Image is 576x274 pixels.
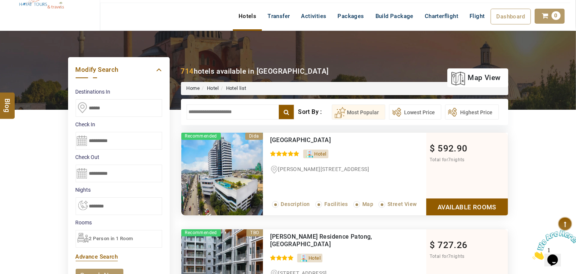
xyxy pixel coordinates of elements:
a: Build Package [370,9,419,24]
span: Street View [388,201,416,207]
a: 0 [535,9,565,24]
a: map view [451,70,500,86]
span: 2 Person in 1 Room [89,236,133,241]
span: Recommended [181,133,221,140]
span: Flight [470,13,485,20]
a: Flight [464,9,490,24]
a: Transfer [262,9,295,24]
span: Total for nights [430,157,465,162]
span: $ [430,240,435,250]
label: Destinations In [76,88,162,95]
div: TBO [246,229,263,236]
span: 0 [552,11,561,20]
span: 592.90 [438,143,467,154]
iframe: chat widget [529,227,576,263]
a: Hotels [233,9,262,24]
a: Packages [332,9,370,24]
img: 6LRum5e6_d2b5ca33bd970f64a6301fa75ae2eb22.png [181,133,263,215]
span: Charterflight [425,13,458,20]
span: 7 [448,254,451,259]
span: Hotel [315,151,327,157]
span: Hotel [309,255,321,261]
label: Check In [76,121,162,128]
div: Sort By : [298,104,331,120]
label: nights [76,186,162,194]
div: Bauman Residence Patong, Phuket [271,233,395,248]
span: Recommended [181,229,221,236]
div: Royal Phuket City Hotel [271,136,395,144]
button: Lowest Price [389,104,441,120]
a: [PERSON_NAME] Residence Patong, [GEOGRAPHIC_DATA] [271,233,372,248]
a: Advance Search [76,253,118,260]
b: 714 [181,67,194,76]
a: Hotel [207,85,219,91]
label: Rooms [76,219,162,226]
span: Total for nights [430,254,465,259]
span: [PERSON_NAME][STREET_ADDRESS] [278,166,369,172]
span: 727.26 [438,240,467,250]
div: hotels available in [GEOGRAPHIC_DATA] [181,66,329,76]
a: Charterflight [419,9,464,24]
a: Home [187,85,200,91]
a: Show Rooms [426,198,508,215]
span: Map [362,201,373,207]
a: Activities [296,9,332,24]
span: Blog [3,98,12,105]
button: Highest Price [445,104,499,120]
span: 7 [448,157,451,162]
span: Facilities [324,201,348,207]
button: Most Popular [332,104,385,120]
div: Dida [245,133,263,140]
li: Hotel list [219,85,246,92]
span: $ [430,143,435,154]
a: Modify Search [76,65,162,75]
span: Description [281,201,310,207]
span: Dashboard [497,13,525,20]
a: [GEOGRAPHIC_DATA] [271,136,331,144]
label: Check Out [76,153,162,161]
img: Chat attention grabber [3,3,50,33]
span: 1 [3,3,6,9]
